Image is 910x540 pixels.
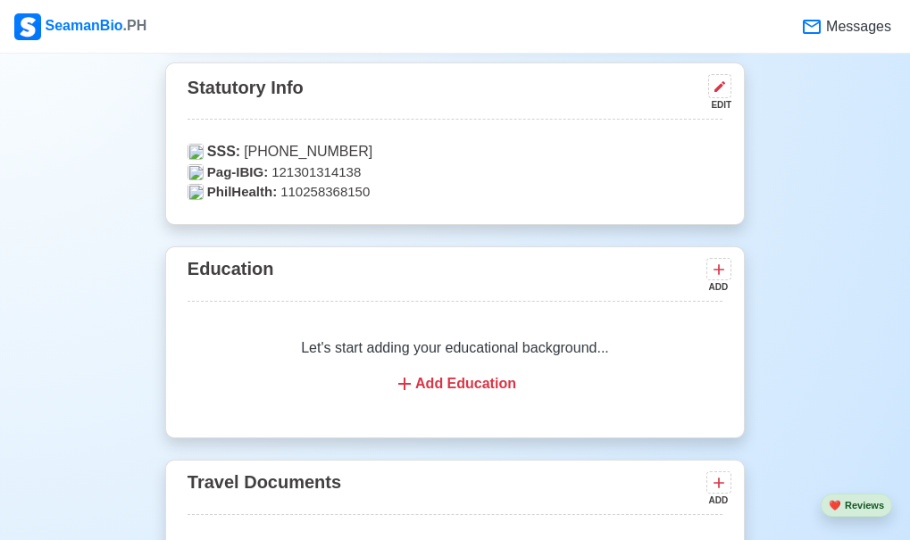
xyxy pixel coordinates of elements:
[829,500,841,511] span: heart
[188,316,722,416] div: Let's start adding your educational background...
[188,71,722,120] div: Statutory Info
[188,259,274,278] span: Education
[822,16,891,37] span: Messages
[14,13,146,40] div: SeamanBio
[188,141,722,162] p: [PHONE_NUMBER]
[188,472,341,492] span: Travel Documents
[188,162,722,183] p: 121301314138
[821,494,892,518] button: heartReviews
[706,494,728,507] div: ADD
[207,182,277,203] span: PhilHealth:
[207,141,240,162] span: SSS:
[207,162,268,183] span: Pag-IBIG:
[188,182,722,203] p: 110258368150
[14,13,41,40] img: Logo
[123,18,147,33] span: .PH
[706,280,728,294] div: ADD
[209,373,701,395] div: Add Education
[701,98,731,112] div: EDIT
